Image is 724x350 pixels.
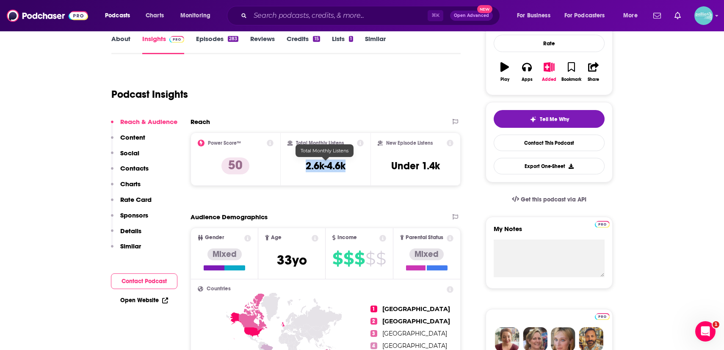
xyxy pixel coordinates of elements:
[120,164,149,172] p: Contacts
[296,140,344,146] h2: Total Monthly Listens
[370,330,377,337] span: 3
[191,118,210,126] h2: Reach
[409,248,444,260] div: Mixed
[538,57,560,87] button: Added
[228,36,238,42] div: 283
[623,10,638,22] span: More
[235,6,508,25] div: Search podcasts, credits, & more...
[208,140,241,146] h2: Power Score™
[250,9,428,22] input: Search podcasts, credits, & more...
[313,36,320,42] div: 15
[559,9,617,22] button: open menu
[343,252,354,265] span: $
[522,77,533,82] div: Apps
[694,6,713,25] img: User Profile
[111,211,148,227] button: Sponsors
[370,306,377,312] span: 1
[180,10,210,22] span: Monitoring
[694,6,713,25] button: Show profile menu
[650,8,664,23] a: Show notifications dropdown
[111,273,177,289] button: Contact Podcast
[169,36,184,43] img: Podchaser Pro
[111,118,177,133] button: Reach & Audience
[250,35,275,54] a: Reviews
[120,196,152,204] p: Rate Card
[382,317,450,325] span: [GEOGRAPHIC_DATA]
[588,77,599,82] div: Share
[142,35,184,54] a: InsightsPodchaser Pro
[271,235,282,240] span: Age
[354,252,365,265] span: $
[301,148,348,154] span: Total Monthly Listens
[111,88,188,101] h1: Podcast Insights
[120,211,148,219] p: Sponsors
[477,5,492,13] span: New
[382,305,450,313] span: [GEOGRAPHIC_DATA]
[277,252,307,268] span: 33 yo
[382,330,447,337] span: [GEOGRAPHIC_DATA]
[494,158,605,174] button: Export One-Sheet
[406,235,443,240] span: Parental Status
[494,57,516,87] button: Play
[120,133,145,141] p: Content
[111,164,149,180] button: Contacts
[120,227,141,235] p: Details
[450,11,493,21] button: Open AdvancedNew
[140,9,169,22] a: Charts
[516,57,538,87] button: Apps
[521,196,586,203] span: Get this podcast via API
[386,140,433,146] h2: New Episode Listens
[560,57,582,87] button: Bookmark
[174,9,221,22] button: open menu
[595,221,610,228] img: Podchaser Pro
[207,248,242,260] div: Mixed
[511,9,561,22] button: open menu
[376,252,386,265] span: $
[111,180,141,196] button: Charts
[111,227,141,243] button: Details
[595,313,610,320] img: Podchaser Pro
[99,9,141,22] button: open menu
[205,235,224,240] span: Gender
[120,180,141,188] p: Charts
[671,8,684,23] a: Show notifications dropdown
[500,77,509,82] div: Play
[365,35,386,54] a: Similar
[332,252,343,265] span: $
[146,10,164,22] span: Charts
[120,242,141,250] p: Similar
[391,160,440,172] h3: Under 1.4k
[337,235,357,240] span: Income
[105,10,130,22] span: Podcasts
[365,252,375,265] span: $
[617,9,648,22] button: open menu
[542,77,556,82] div: Added
[196,35,238,54] a: Episodes283
[191,213,268,221] h2: Audience Demographics
[120,297,168,304] a: Open Website
[595,312,610,320] a: Pro website
[111,196,152,211] button: Rate Card
[564,10,605,22] span: For Podcasters
[494,35,605,52] div: Rate
[517,10,550,22] span: For Business
[111,133,145,149] button: Content
[111,242,141,258] button: Similar
[494,135,605,151] a: Contact This Podcast
[540,116,569,123] span: Tell Me Why
[713,321,719,328] span: 1
[332,35,353,54] a: Lists1
[505,189,593,210] a: Get this podcast via API
[221,157,249,174] p: 50
[370,318,377,325] span: 2
[494,225,605,240] label: My Notes
[7,8,88,24] img: Podchaser - Follow, Share and Rate Podcasts
[694,6,713,25] span: Logged in as JessicaPellien
[120,118,177,126] p: Reach & Audience
[530,116,536,123] img: tell me why sparkle
[454,14,489,18] span: Open Advanced
[287,35,320,54] a: Credits15
[306,160,345,172] h3: 2.6k-4.6k
[120,149,139,157] p: Social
